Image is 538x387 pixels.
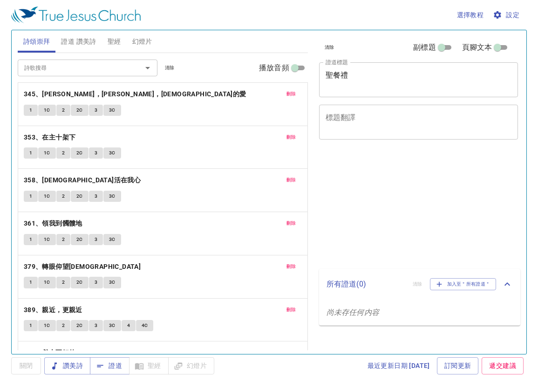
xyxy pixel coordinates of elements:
[29,192,32,200] span: 1
[24,304,84,316] button: 389、親近，更親近
[89,191,103,202] button: 3
[109,235,116,244] span: 3C
[62,106,65,114] span: 2
[319,42,340,53] button: 清除
[436,280,490,288] span: 加入至＂所有證道＂
[38,147,56,159] button: 1C
[24,234,38,245] button: 1
[122,320,136,331] button: 4
[38,320,56,331] button: 1C
[103,147,121,159] button: 3C
[368,360,430,372] span: 最近更新日期 [DATE]
[108,36,121,47] span: 聖經
[71,147,89,159] button: 2C
[281,347,302,358] button: 刪除
[76,321,83,330] span: 2C
[457,9,484,21] span: 選擇教程
[56,320,70,331] button: 2
[109,278,116,287] span: 3C
[132,36,152,47] span: 幻燈片
[56,277,70,288] button: 2
[61,36,96,47] span: 證道 讚美詩
[109,192,116,200] span: 3C
[95,321,97,330] span: 3
[24,261,143,273] button: 379、轉眼仰望[DEMOGRAPHIC_DATA]
[76,235,83,244] span: 2C
[413,42,436,53] span: 副標題
[89,105,103,116] button: 3
[24,88,248,100] button: 345、[PERSON_NAME]，[PERSON_NAME]，[DEMOGRAPHIC_DATA]的愛
[286,262,296,271] span: 刪除
[159,62,180,73] button: 清除
[281,174,302,186] button: 刪除
[24,191,38,202] button: 1
[44,149,50,157] span: 1C
[259,62,289,73] span: 播放音頻
[52,360,83,372] span: 讚美詩
[495,9,519,21] span: 設定
[56,105,70,116] button: 2
[89,234,103,245] button: 3
[281,132,302,143] button: 刪除
[11,7,141,23] img: True Jesus Church
[103,191,121,202] button: 3C
[76,192,83,200] span: 2C
[24,320,38,331] button: 1
[286,133,296,141] span: 刪除
[24,105,38,116] button: 1
[491,7,523,24] button: 設定
[24,132,77,143] button: 353、在主十架下
[89,320,103,331] button: 3
[327,279,405,290] p: 所有證道 ( 0 )
[24,347,77,359] button: 415、獻上至好的
[286,176,296,184] span: 刪除
[56,147,70,159] button: 2
[109,149,116,157] span: 3C
[71,105,89,116] button: 2C
[109,321,116,330] span: 3C
[29,149,32,157] span: 1
[364,357,434,374] a: 最近更新日期 [DATE]
[24,304,82,316] b: 389、親近，更親近
[482,357,524,374] a: 遞交建議
[44,106,50,114] span: 1C
[326,71,512,88] textarea: 聖餐禮
[95,278,97,287] span: 3
[24,261,141,273] b: 379、轉眼仰望[DEMOGRAPHIC_DATA]
[76,278,83,287] span: 2C
[71,234,89,245] button: 2C
[489,360,516,372] span: 遞交建議
[462,42,492,53] span: 頁腳文本
[89,147,103,159] button: 3
[127,321,130,330] span: 4
[136,320,154,331] button: 4C
[71,191,89,202] button: 2C
[62,235,65,244] span: 2
[24,174,143,186] button: 358、[DEMOGRAPHIC_DATA]活在我心
[319,269,520,300] div: 所有證道(0)清除加入至＂所有證道＂
[103,234,121,245] button: 3C
[325,43,334,52] span: 清除
[76,106,83,114] span: 2C
[62,149,65,157] span: 2
[142,321,148,330] span: 4C
[281,88,302,100] button: 刪除
[23,36,50,47] span: 詩頌崇拜
[62,321,65,330] span: 2
[24,218,82,229] b: 361、領我到髑髏地
[430,278,497,290] button: 加入至＂所有證道＂
[103,277,121,288] button: 3C
[103,320,121,331] button: 3C
[44,192,50,200] span: 1C
[281,218,302,229] button: 刪除
[44,235,50,244] span: 1C
[103,105,121,116] button: 3C
[437,357,479,374] a: 訂閱更新
[38,105,56,116] button: 1C
[24,347,76,359] b: 415、獻上至好的
[76,149,83,157] span: 2C
[95,106,97,114] span: 3
[444,360,471,372] span: 訂閱更新
[286,306,296,314] span: 刪除
[56,234,70,245] button: 2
